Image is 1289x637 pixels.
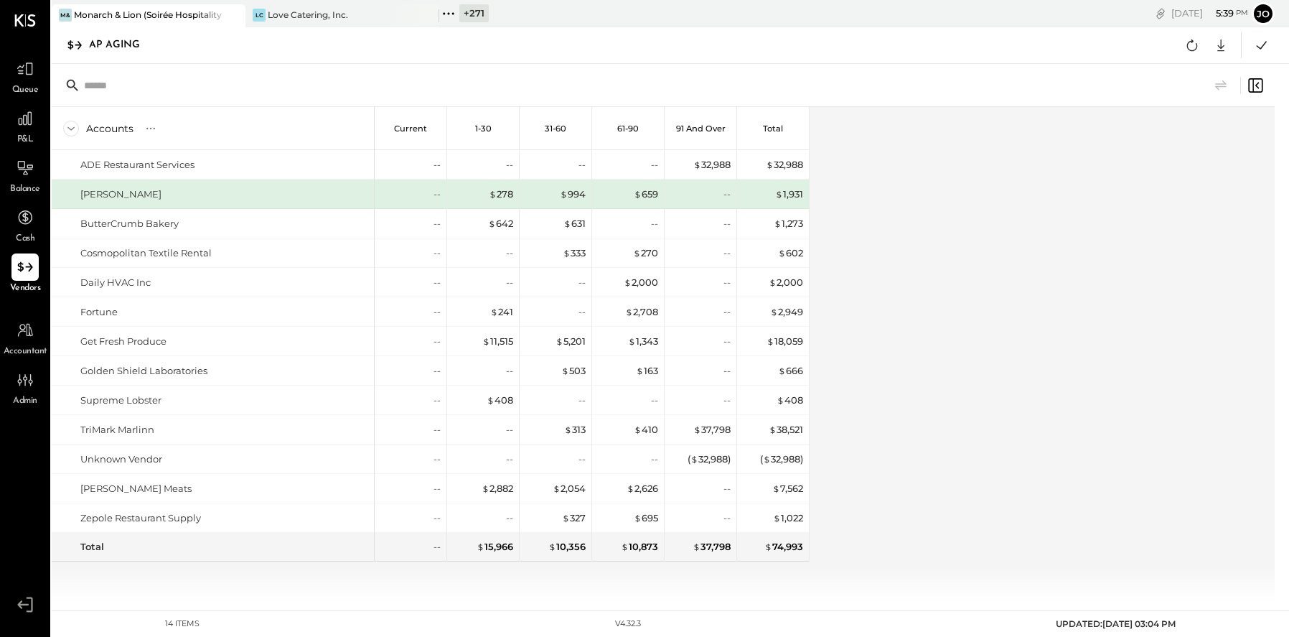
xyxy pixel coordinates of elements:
div: 666 [778,364,803,378]
div: Accounts [86,121,133,136]
div: 32,988 [693,158,731,172]
div: ADE Restaurant Services [80,158,194,172]
div: -- [506,158,513,172]
span: $ [693,541,700,552]
div: -- [723,511,731,525]
a: Admin [1,366,50,408]
div: 10,356 [548,540,586,554]
span: $ [634,512,642,524]
span: $ [690,453,698,465]
span: $ [778,247,786,259]
span: $ [489,188,497,200]
span: $ [766,159,774,170]
span: Cash [16,233,34,246]
span: $ [764,541,772,552]
div: Golden Shield Laboratories [80,364,207,378]
span: $ [778,365,786,376]
div: 37,798 [693,540,731,554]
span: $ [477,541,484,552]
div: 2,626 [627,482,658,496]
span: $ [482,335,490,347]
span: $ [633,247,641,259]
span: $ [487,394,494,406]
div: 1,343 [628,335,658,348]
div: Daily HVAC Inc [80,276,151,289]
div: -- [723,187,731,201]
p: 91 and Over [676,124,726,134]
div: Fortune [80,305,118,319]
div: ButterCrumb Bakery [80,217,179,231]
div: [PERSON_NAME] [80,187,161,201]
div: AP Aging [89,34,154,57]
div: 11,515 [482,335,513,348]
span: $ [563,218,571,229]
span: $ [563,247,571,259]
div: -- [506,276,513,289]
div: -- [578,394,586,407]
div: 163 [636,364,658,378]
span: $ [556,335,563,347]
div: -- [433,364,441,378]
div: M& [59,9,72,22]
div: 642 [488,217,513,231]
span: Queue [12,84,39,97]
div: -- [723,364,731,378]
span: $ [553,483,561,494]
div: -- [506,452,513,466]
div: Cosmopolitan Textile Rental [80,246,212,260]
div: 2,882 [482,482,513,496]
a: P&L [1,105,50,147]
span: $ [693,159,701,170]
div: ( 32,988 ) [760,452,803,466]
span: $ [548,541,556,552]
div: Monarch & Lion (Soirée Hospitality Group) [74,9,224,21]
a: Accountant [1,317,50,358]
div: 270 [633,246,658,260]
div: -- [506,246,513,260]
div: copy link [1153,6,1168,21]
span: $ [634,188,642,200]
div: -- [433,276,441,289]
div: 327 [562,511,586,525]
span: $ [490,306,498,317]
div: Zepole Restaurant Supply [80,511,201,525]
div: -- [506,364,513,378]
div: 313 [564,423,586,437]
span: $ [775,188,783,200]
div: 2,708 [625,305,658,319]
span: $ [777,394,784,406]
div: 15,966 [477,540,513,554]
div: -- [433,217,441,231]
div: Supreme Lobster [80,394,161,407]
div: -- [433,246,441,260]
span: $ [625,306,633,317]
span: UPDATED: [DATE] 03:04 PM [1056,618,1176,629]
div: 38,521 [769,423,803,437]
div: Love Catering, Inc. [268,9,348,21]
div: 5,201 [556,335,586,348]
span: $ [561,365,569,376]
div: 410 [634,423,658,437]
div: -- [433,482,441,496]
div: 1,022 [773,511,803,525]
div: -- [433,511,441,525]
span: Balance [10,183,40,196]
span: $ [636,365,644,376]
div: -- [506,423,513,437]
span: Vendors [10,282,41,295]
span: $ [772,483,780,494]
div: -- [578,276,586,289]
span: $ [770,306,778,317]
div: ( 32,988 ) [688,452,731,466]
span: $ [624,276,632,288]
div: -- [433,158,441,172]
div: -- [723,246,731,260]
div: -- [723,482,731,496]
div: -- [723,335,731,348]
div: 333 [563,246,586,260]
div: -- [433,394,441,407]
div: -- [578,158,586,172]
div: 2,000 [769,276,803,289]
span: P&L [17,134,34,147]
span: $ [773,512,781,524]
